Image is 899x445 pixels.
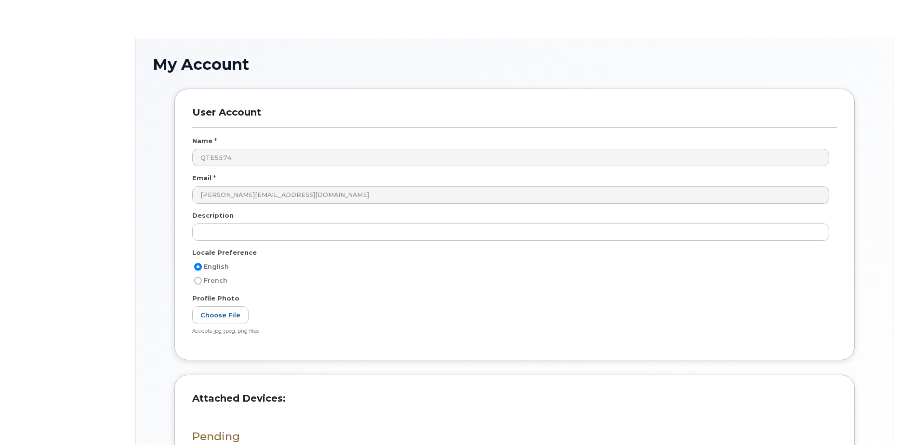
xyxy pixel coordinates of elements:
h3: Pending [192,431,837,443]
label: Description [192,211,234,220]
div: Accepts jpg, jpeg, png files [192,328,829,335]
label: Locale Preference [192,248,257,257]
h1: My Account [153,56,876,73]
label: Email * [192,173,216,183]
label: Name * [192,136,217,145]
input: English [194,263,202,271]
h3: User Account [192,106,837,127]
label: Profile Photo [192,294,239,303]
h3: Attached Devices: [192,393,837,413]
span: English [204,263,229,270]
span: French [204,277,227,284]
label: Choose File [192,306,249,324]
input: French [194,277,202,285]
